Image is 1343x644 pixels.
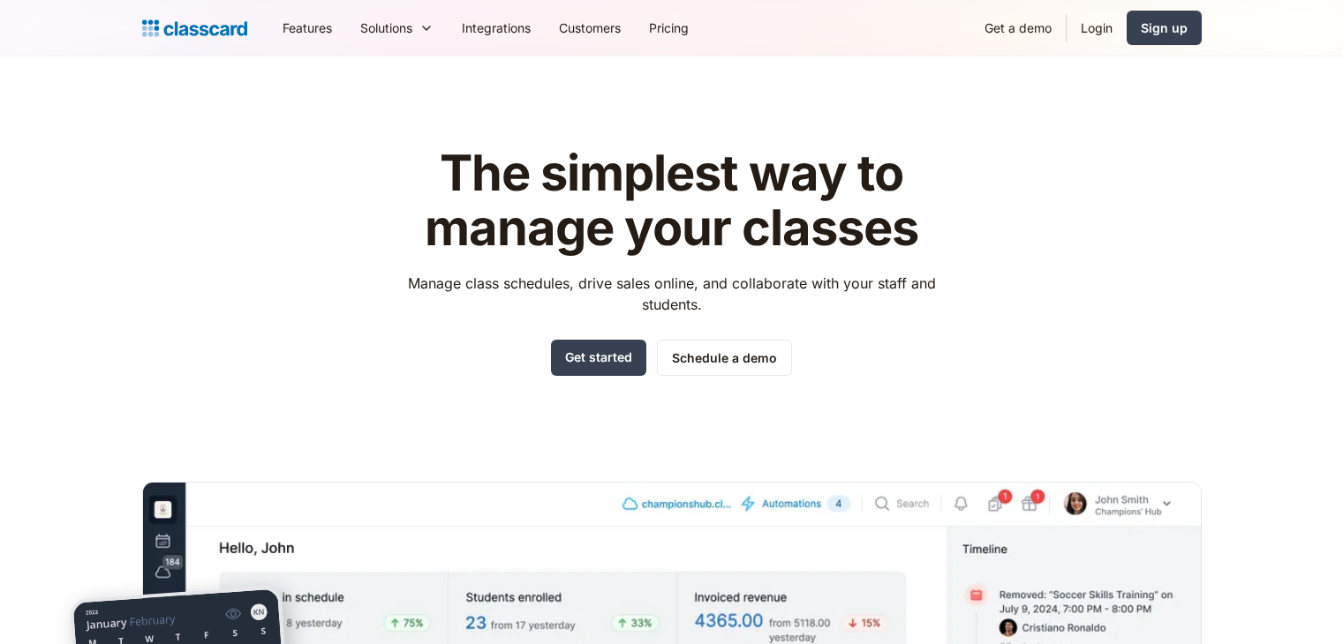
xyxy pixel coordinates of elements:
[391,146,952,255] h1: The simplest way to manage your classes
[635,8,703,48] a: Pricing
[545,8,635,48] a: Customers
[1127,11,1202,45] a: Sign up
[360,19,412,37] div: Solutions
[1141,19,1188,37] div: Sign up
[657,340,792,376] a: Schedule a demo
[391,273,952,315] p: Manage class schedules, drive sales online, and collaborate with your staff and students.
[346,8,448,48] div: Solutions
[970,8,1066,48] a: Get a demo
[448,8,545,48] a: Integrations
[1067,8,1127,48] a: Login
[551,340,646,376] a: Get started
[142,16,247,41] a: home
[268,8,346,48] a: Features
